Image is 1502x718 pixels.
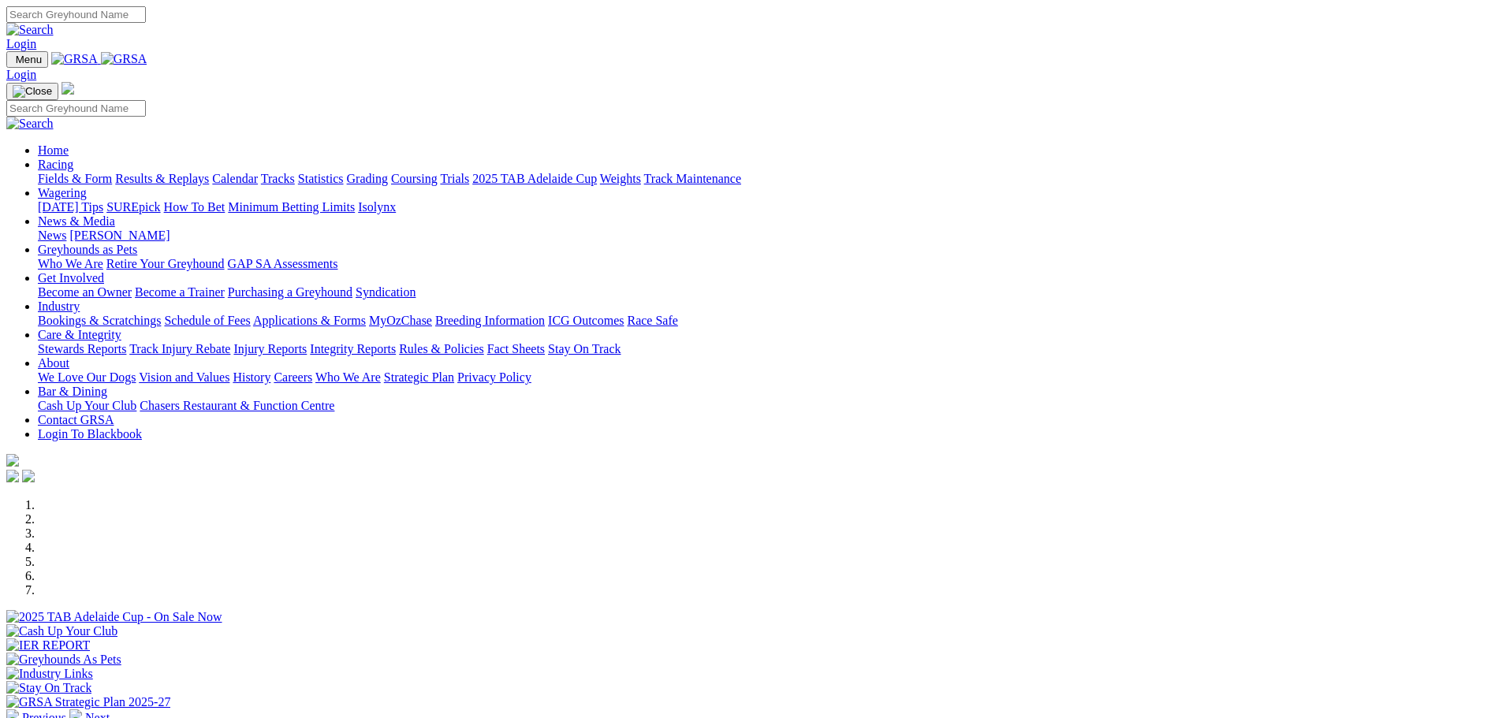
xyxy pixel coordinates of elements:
img: twitter.svg [22,470,35,482]
a: Greyhounds as Pets [38,243,137,256]
img: IER REPORT [6,638,90,653]
input: Search [6,6,146,23]
div: Greyhounds as Pets [38,257,1496,271]
a: Get Involved [38,271,104,285]
a: Login [6,37,36,50]
a: Stewards Reports [38,342,126,355]
a: GAP SA Assessments [228,257,338,270]
img: logo-grsa-white.png [6,454,19,467]
a: ICG Outcomes [548,314,624,327]
a: Chasers Restaurant & Function Centre [140,399,334,412]
a: Race Safe [627,314,677,327]
img: Industry Links [6,667,93,681]
a: About [38,356,69,370]
a: Coursing [391,172,438,185]
a: Results & Replays [115,172,209,185]
a: Strategic Plan [384,370,454,384]
a: Login To Blackbook [38,427,142,441]
a: Track Injury Rebate [129,342,230,355]
a: Wagering [38,186,87,199]
div: Wagering [38,200,1496,214]
div: About [38,370,1496,385]
img: Cash Up Your Club [6,624,117,638]
a: Track Maintenance [644,172,741,185]
a: SUREpick [106,200,160,214]
a: News & Media [38,214,115,228]
a: Who We Are [315,370,381,384]
a: Tracks [261,172,295,185]
a: Injury Reports [233,342,307,355]
a: Careers [274,370,312,384]
input: Search [6,100,146,117]
a: Statistics [298,172,344,185]
img: GRSA [101,52,147,66]
div: Bar & Dining [38,399,1496,413]
a: Weights [600,172,641,185]
a: News [38,229,66,242]
img: Search [6,117,54,131]
div: News & Media [38,229,1496,243]
a: Login [6,68,36,81]
a: Racing [38,158,73,171]
a: Applications & Forms [253,314,366,327]
a: Become an Owner [38,285,132,299]
img: facebook.svg [6,470,19,482]
button: Toggle navigation [6,51,48,68]
img: GRSA Strategic Plan 2025-27 [6,695,170,709]
div: Get Involved [38,285,1496,299]
a: Become a Trainer [135,285,225,299]
a: Purchasing a Greyhound [228,285,352,299]
a: 2025 TAB Adelaide Cup [472,172,597,185]
img: Search [6,23,54,37]
a: [DATE] Tips [38,200,103,214]
a: Grading [347,172,388,185]
a: Home [38,143,69,157]
a: Contact GRSA [38,413,114,426]
a: Cash Up Your Club [38,399,136,412]
a: Care & Integrity [38,328,121,341]
a: MyOzChase [369,314,432,327]
a: Who We Are [38,257,103,270]
a: Calendar [212,172,258,185]
a: Breeding Information [435,314,545,327]
a: Isolynx [358,200,396,214]
a: Integrity Reports [310,342,396,355]
a: Vision and Values [139,370,229,384]
a: Syndication [356,285,416,299]
a: How To Bet [164,200,225,214]
span: Menu [16,54,42,65]
a: Schedule of Fees [164,314,250,327]
img: GRSA [51,52,98,66]
a: Stay On Track [548,342,621,355]
a: History [233,370,270,384]
a: [PERSON_NAME] [69,229,170,242]
a: Rules & Policies [399,342,484,355]
a: Bar & Dining [38,385,107,398]
a: Fields & Form [38,172,112,185]
a: Trials [440,172,469,185]
div: Racing [38,172,1496,186]
a: We Love Our Dogs [38,370,136,384]
img: Stay On Track [6,681,91,695]
img: 2025 TAB Adelaide Cup - On Sale Now [6,610,222,624]
div: Care & Integrity [38,342,1496,356]
a: Minimum Betting Limits [228,200,355,214]
img: Close [13,85,52,98]
a: Privacy Policy [457,370,531,384]
img: Greyhounds As Pets [6,653,121,667]
a: Bookings & Scratchings [38,314,161,327]
a: Retire Your Greyhound [106,257,225,270]
a: Fact Sheets [487,342,545,355]
a: Industry [38,299,80,313]
img: logo-grsa-white.png [61,82,74,95]
button: Toggle navigation [6,83,58,100]
div: Industry [38,314,1496,328]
